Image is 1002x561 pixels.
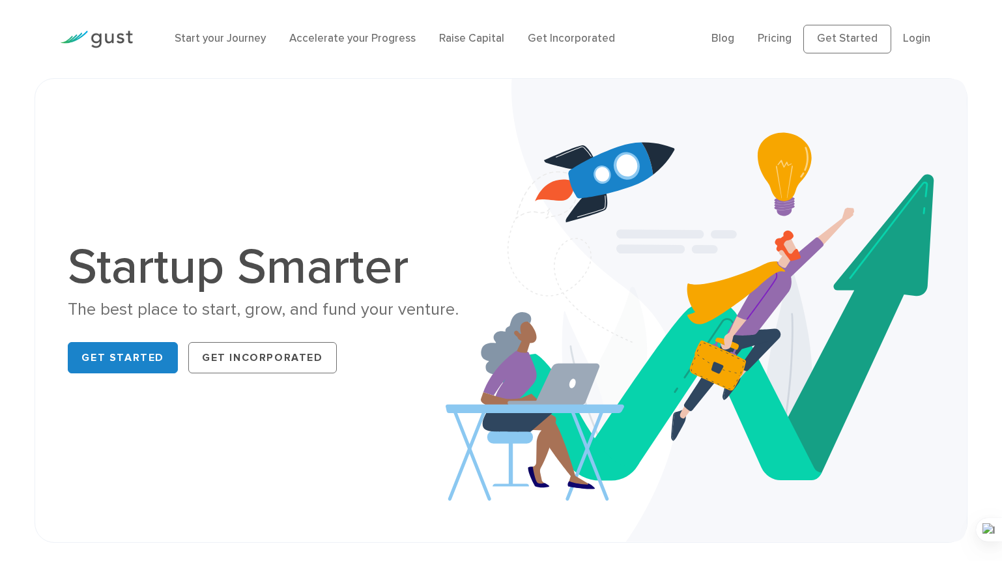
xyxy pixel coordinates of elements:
[68,298,491,321] div: The best place to start, grow, and fund your venture.
[446,79,967,542] img: Startup Smarter Hero
[528,32,615,45] a: Get Incorporated
[289,32,416,45] a: Accelerate your Progress
[188,342,337,373] a: Get Incorporated
[60,31,133,48] img: Gust Logo
[903,32,930,45] a: Login
[711,32,734,45] a: Blog
[68,242,491,292] h1: Startup Smarter
[68,342,178,373] a: Get Started
[175,32,266,45] a: Start your Journey
[803,25,891,53] a: Get Started
[439,32,504,45] a: Raise Capital
[758,32,792,45] a: Pricing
